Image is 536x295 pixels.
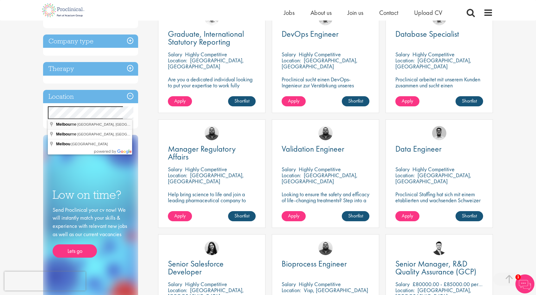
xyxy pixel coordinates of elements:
p: [GEOGRAPHIC_DATA], [GEOGRAPHIC_DATA] [282,172,358,185]
a: Apply [395,96,419,106]
p: [GEOGRAPHIC_DATA], [GEOGRAPHIC_DATA] [282,57,358,70]
p: Help bring science to life and join a leading pharmaceutical company to play a key role in delive... [168,191,256,221]
p: Are you a dedicated individual looking to put your expertise to work fully flexibly in a hybrid p... [168,76,256,94]
a: Senior Manager, R&D Quality Assurance (GCP) [395,260,483,276]
a: Shortlist [456,211,483,221]
span: Apply [288,97,299,104]
span: Location: [168,172,187,179]
img: Timothy Deschamps [432,126,446,140]
span: [GEOGRAPHIC_DATA], [GEOGRAPHIC_DATA] [77,132,152,136]
span: Location: [282,286,301,294]
span: [GEOGRAPHIC_DATA], [GEOGRAPHIC_DATA] [77,122,152,126]
a: Bioprocess Engineer [282,260,369,268]
span: Salary [168,280,182,288]
a: Apply [282,211,306,221]
span: Graduate, International Statutory Reporting [168,28,244,47]
p: £80000.00 - £85000.00 per annum [412,280,494,288]
a: Shortlist [456,96,483,106]
span: Apply [174,97,186,104]
img: Ashley Bennett [318,126,333,140]
a: Apply [395,211,419,221]
p: Proclinical arbeitet mit unserem Kunden zusammen und sucht einen Datenbankspezialisten zur Verstä... [395,76,483,106]
span: Salary [395,51,410,58]
a: Shortlist [342,96,369,106]
img: Joshua Godden [432,241,446,255]
span: Location: [395,172,415,179]
span: 1 [515,274,521,280]
span: Melbou [56,132,71,136]
p: Highly Competitive [299,166,341,173]
p: [GEOGRAPHIC_DATA], [GEOGRAPHIC_DATA] [168,172,244,185]
a: Lets go [53,244,97,258]
h3: Low on time? [53,189,129,201]
a: Join us [348,9,363,17]
span: Manager Regulatory Affairs [168,143,236,162]
span: Salary [168,51,182,58]
span: Salary [395,280,410,288]
span: Salary [282,280,296,288]
span: Apply [402,97,413,104]
span: Salary [282,51,296,58]
a: Manager Regulatory Affairs [168,145,256,161]
a: Jobs [284,9,295,17]
span: Salary [282,166,296,173]
span: Salary [168,166,182,173]
p: [GEOGRAPHIC_DATA], [GEOGRAPHIC_DATA] [395,57,471,70]
span: [GEOGRAPHIC_DATA] [72,142,108,146]
p: Highly Competitive [299,280,341,288]
span: Validation Engineer [282,143,344,154]
img: Indre Stankeviciute [205,241,219,255]
p: Visp, [GEOGRAPHIC_DATA] [304,286,368,294]
span: Location: [168,57,187,64]
span: About us [310,9,332,17]
img: Chatbot [515,274,534,293]
h3: Location [43,90,138,104]
a: Shortlist [342,211,369,221]
a: Apply [168,96,192,106]
p: Highly Competitive [185,280,227,288]
h3: Company type [43,35,138,48]
span: Location: [168,286,187,294]
p: Looking to ensure the safety and efficacy of life-changing treatments? Step into a key role with ... [282,191,369,227]
a: Contact [379,9,398,17]
div: Send Proclinical your cv now! We will instantly match your skills & experience with relevant new ... [53,206,129,258]
a: Shortlist [228,211,256,221]
img: Ashley Bennett [205,126,219,140]
span: Apply [402,212,413,219]
span: Location: [395,57,415,64]
a: Validation Engineer [282,145,369,153]
a: DevOps Engineer [282,30,369,38]
a: Apply [168,211,192,221]
a: Shortlist [228,96,256,106]
p: [GEOGRAPHIC_DATA], [GEOGRAPHIC_DATA] [168,57,244,70]
p: Highly Competitive [185,166,227,173]
span: rne [56,122,77,127]
span: Database Specialist [395,28,459,39]
span: Apply [174,212,186,219]
iframe: reCAPTCHA [4,272,86,291]
h3: Therapy [43,62,138,76]
a: Database Specialist [395,30,483,38]
a: Senior Salesforce Developer [168,260,256,276]
span: Location: [282,172,301,179]
span: Data Engineer [395,143,442,154]
p: Proclinical Staffing hat sich mit einem etablierten und wachsenden Schweizer IT-Dienstleister zus... [395,191,483,227]
img: Ashley Bennett [318,241,333,255]
a: Apply [282,96,306,106]
span: DevOps Engineer [282,28,339,39]
a: Upload CV [414,9,442,17]
span: Salary [395,166,410,173]
p: Highly Competitive [412,166,455,173]
span: rne [56,132,77,136]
